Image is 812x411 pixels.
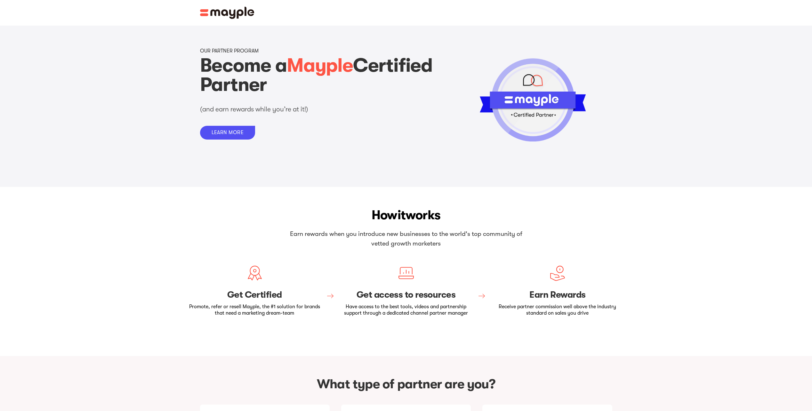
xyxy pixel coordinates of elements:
[287,54,353,77] span: Mayple
[200,375,612,393] h2: What type of partner are you?
[398,265,414,281] img: Find a match
[200,126,255,140] a: LEARN MORE
[286,229,526,248] p: Earn rewards when you introduce new businesses to the world's top community of vetted growth mark...
[200,105,366,114] p: (and earn rewards while you’re at it!)
[339,290,473,301] h3: Get access to resources
[200,48,259,54] p: OUR PARTNER PROGRAM
[339,304,473,316] p: Have access to the best tools, videos and partnership support through a dedicated channel partner...
[212,130,244,136] div: LEARN MORE
[398,208,406,222] span: it
[550,265,566,281] img: Grow your business
[490,290,625,301] h3: Earn Rewards
[200,7,254,19] img: Mayple logo
[246,265,262,281] img: Create your marketing brief.
[187,304,322,316] p: Promote, refer or resell Mayple, the #1 solution for brands that need a marketing dream-team
[200,56,438,94] h1: Become a Certified Partner
[490,304,625,316] p: Receive partner commission well above the industry standard on sales you drive
[187,290,322,301] h3: Get Certified
[187,206,625,224] h2: How works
